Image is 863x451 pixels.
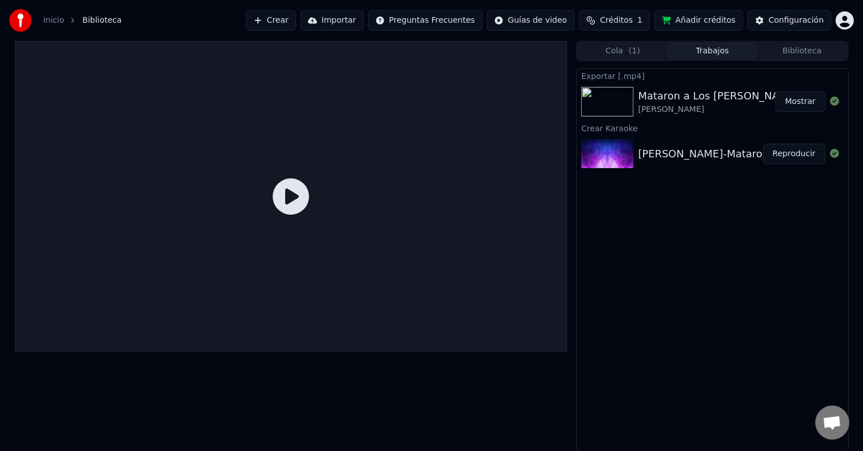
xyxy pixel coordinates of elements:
div: [PERSON_NAME] [638,104,798,115]
button: Mostrar [776,91,826,112]
button: Configuración [748,10,831,31]
button: Reproducir [763,144,826,164]
button: Importar [301,10,364,31]
button: Crear [246,10,296,31]
div: Crear Karaoke [577,121,848,135]
span: 1 [637,15,643,26]
span: Biblioteca [82,15,122,26]
span: ( 1 ) [629,45,640,57]
a: Inicio [43,15,64,26]
img: youka [9,9,32,32]
div: Mataron a Los [PERSON_NAME] [638,88,798,104]
button: Cola [578,43,668,60]
div: Chat abierto [815,406,849,440]
div: Exportar [.mp4] [577,69,848,82]
div: Configuración [769,15,824,26]
span: Créditos [600,15,633,26]
button: Biblioteca [757,43,847,60]
nav: breadcrumb [43,15,122,26]
button: Créditos1 [579,10,650,31]
button: Preguntas Frecuentes [368,10,482,31]
button: Trabajos [668,43,757,60]
button: Añadir créditos [654,10,743,31]
button: Guías de video [487,10,574,31]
